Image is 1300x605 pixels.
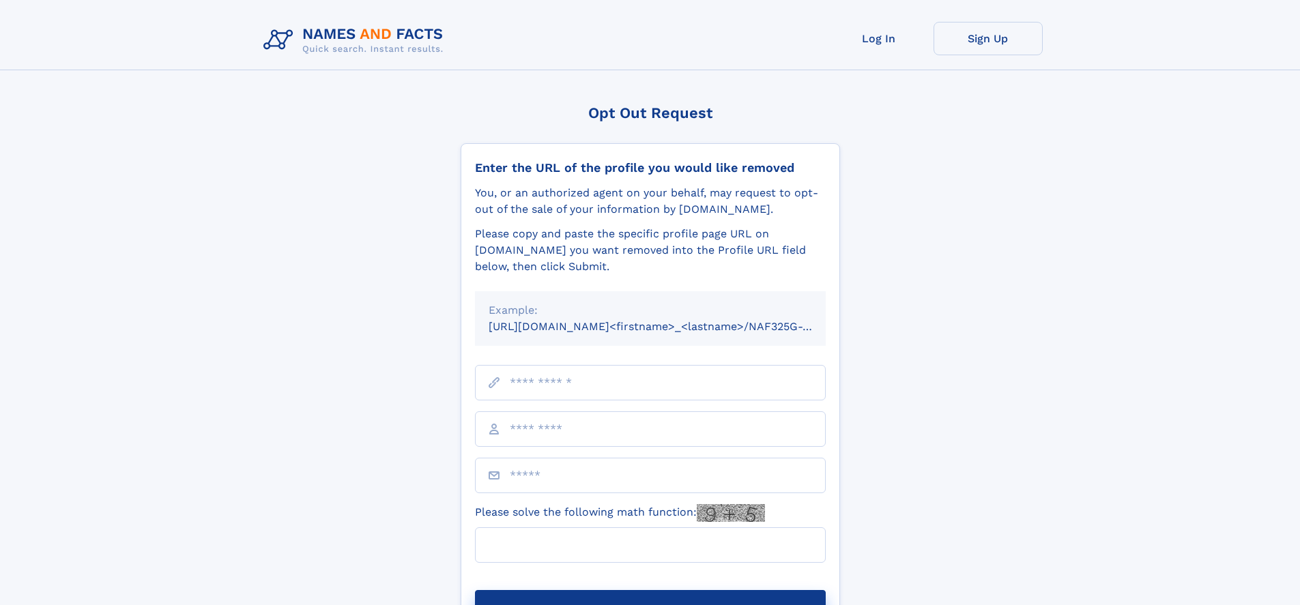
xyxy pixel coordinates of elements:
[489,302,812,319] div: Example:
[475,160,826,175] div: Enter the URL of the profile you would like removed
[461,104,840,121] div: Opt Out Request
[475,504,765,522] label: Please solve the following math function:
[824,22,934,55] a: Log In
[489,320,852,333] small: [URL][DOMAIN_NAME]<firstname>_<lastname>/NAF325G-xxxxxxxx
[475,226,826,275] div: Please copy and paste the specific profile page URL on [DOMAIN_NAME] you want removed into the Pr...
[475,185,826,218] div: You, or an authorized agent on your behalf, may request to opt-out of the sale of your informatio...
[258,22,454,59] img: Logo Names and Facts
[934,22,1043,55] a: Sign Up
